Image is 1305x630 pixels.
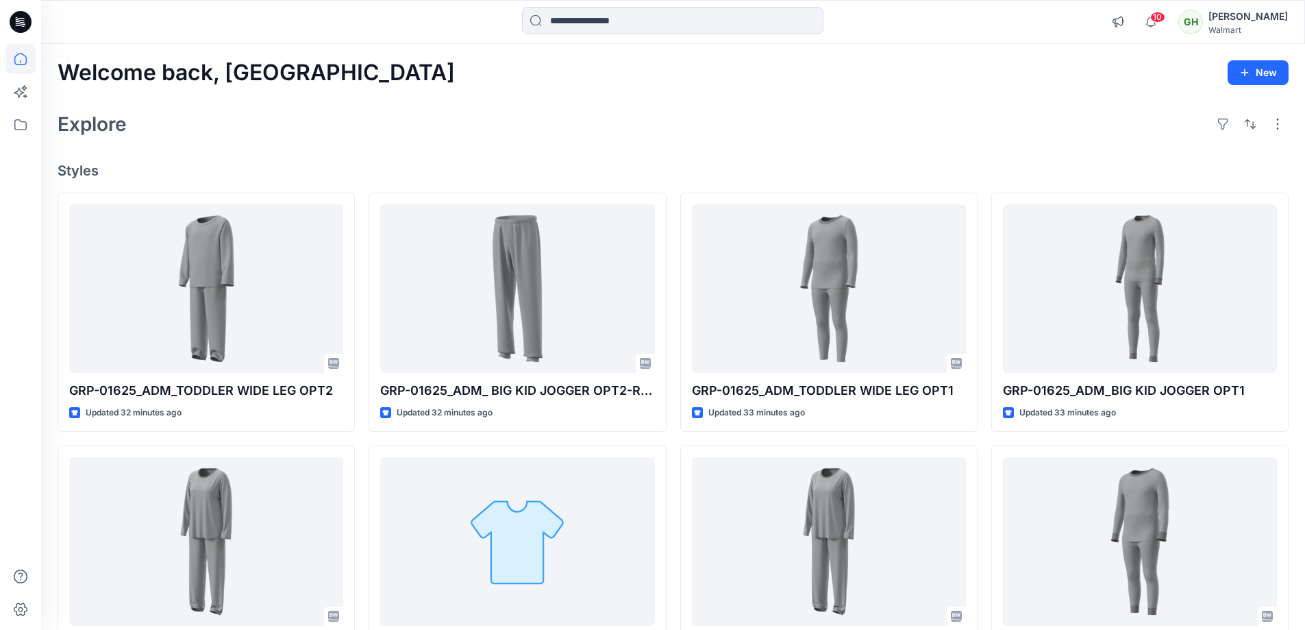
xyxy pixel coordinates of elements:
div: Walmart [1208,25,1288,35]
a: GRP-01625_ADM_ BIG KID JOGGER OPT2-Regular Fit [380,457,654,627]
p: Updated 32 minutes ago [86,406,182,420]
h2: Welcome back, [GEOGRAPHIC_DATA] [58,60,455,86]
p: Updated 33 minutes ago [1019,406,1116,420]
p: Updated 32 minutes ago [397,406,493,420]
span: 10 [1150,12,1165,23]
a: GRP-01625_ADM_ BIG KID JOGGER OPT2-Regular FiT [380,204,654,374]
a: GRP-01623_ADM_ TODDLER JOGGER OPT1 [1003,457,1277,627]
a: GRP-01625_ADM_TODDLER WIDE LEG OPT1 [692,204,966,374]
p: GRP-01625_ADM_TODDLER WIDE LEG OPT1 [692,381,966,400]
p: GRP-01625_ADM_BIG KID JOGGER OPT1 [1003,381,1277,400]
p: GRP-01625_ADM_ BIG KID JOGGER OPT2-Regular FiT [380,381,654,400]
a: GRP-01625_ADM_BIG KID JOGGER OPT1 [1003,204,1277,374]
a: GRP-01625_ADM_TODDLER WIDE LEG OPT2 [69,204,343,374]
p: Updated 33 minutes ago [708,406,805,420]
div: GH [1178,10,1203,34]
h2: Explore [58,113,127,135]
button: New [1228,60,1289,85]
a: GRP_01625_ADM_MOM LONG SLEEVE WIDE LEG [692,457,966,627]
p: GRP-01625_ADM_TODDLER WIDE LEG OPT2 [69,381,343,400]
h4: Styles [58,162,1289,179]
div: [PERSON_NAME] [1208,8,1288,25]
a: GRP_01623_ADM_MOM LONG SLEEVE WIDE LEG [69,457,343,627]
